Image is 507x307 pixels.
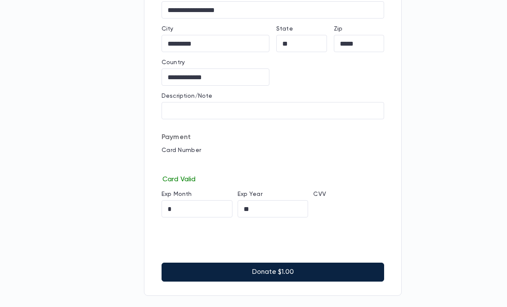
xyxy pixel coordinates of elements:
label: Exp Month [162,191,192,198]
p: Card Number [162,147,384,154]
iframe: card [162,156,384,174]
iframe: cvv [313,200,384,217]
label: Exp Year [238,191,263,198]
label: City [162,25,174,32]
label: Description/Note [162,93,212,99]
label: Zip [334,25,342,32]
button: Donate $1.00 [162,263,384,282]
p: Card Valid [162,174,384,184]
p: Payment [162,133,384,142]
label: Country [162,59,185,66]
label: State [276,25,293,32]
p: CVV [313,191,384,198]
